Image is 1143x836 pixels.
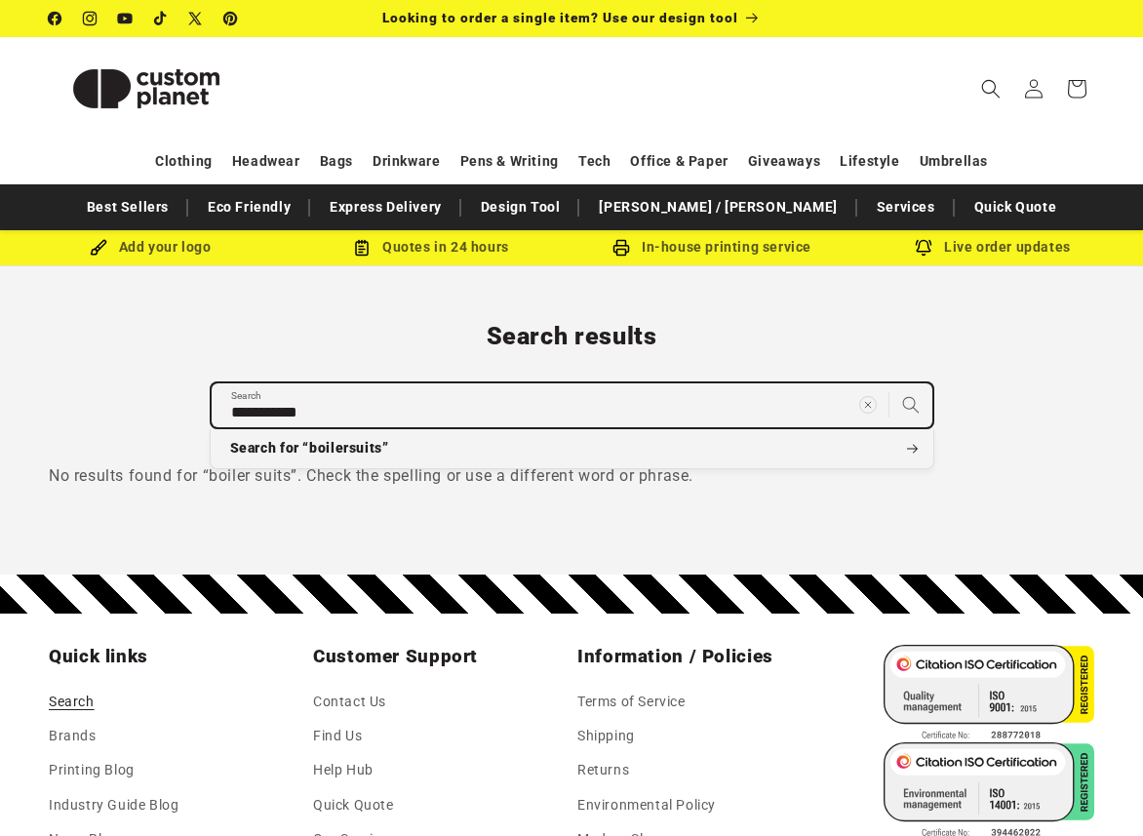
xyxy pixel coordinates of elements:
a: Office & Paper [630,144,728,179]
a: Clothing [155,144,213,179]
a: Shipping [577,719,635,753]
img: Custom Planet [49,45,244,133]
div: Live order updates [852,235,1133,259]
a: Quick Quote [313,788,394,822]
a: Headwear [232,144,300,179]
a: Environmental Policy [577,788,716,822]
a: Eco Friendly [198,190,300,224]
h1: Search results [49,321,1094,352]
button: Clear search term [847,383,889,426]
a: Contact Us [313,690,386,719]
a: Express Delivery [320,190,452,224]
a: Services [867,190,945,224]
iframe: Chat Widget [808,625,1143,836]
img: In-house printing [612,239,630,257]
a: Bags [320,144,353,179]
a: Umbrellas [920,144,988,179]
p: No results found for “boiler suits”. Check the spelling or use a different word or phrase. [49,462,1094,491]
a: Drinkware [373,144,440,179]
a: Lifestyle [840,144,899,179]
a: Search [49,690,95,719]
button: Search [889,383,932,426]
div: In-house printing service [571,235,852,259]
h2: Quick links [49,645,301,668]
div: Quotes in 24 hours [291,235,571,259]
a: [PERSON_NAME] / [PERSON_NAME] [589,190,847,224]
a: Design Tool [471,190,571,224]
h2: Customer Support [313,645,566,668]
a: Custom Planet [42,37,252,139]
span: Search for “boilersuits” [230,439,389,458]
a: Giveaways [748,144,820,179]
a: Industry Guide Blog [49,788,178,822]
a: Pens & Writing [460,144,559,179]
div: Add your logo [10,235,291,259]
a: Tech [578,144,611,179]
a: Brands [49,719,97,753]
a: Best Sellers [77,190,178,224]
a: Terms of Service [577,690,686,719]
h2: Information / Policies [577,645,830,668]
a: Returns [577,753,629,787]
summary: Search [969,67,1012,110]
span: Looking to order a single item? Use our design tool [382,10,738,25]
a: Printing Blog [49,753,135,787]
a: Find Us [313,719,362,753]
a: Quick Quote [965,190,1067,224]
img: Order updates [915,239,932,257]
img: Order Updates Icon [353,239,371,257]
a: Help Hub [313,753,374,787]
img: Brush Icon [90,239,107,257]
